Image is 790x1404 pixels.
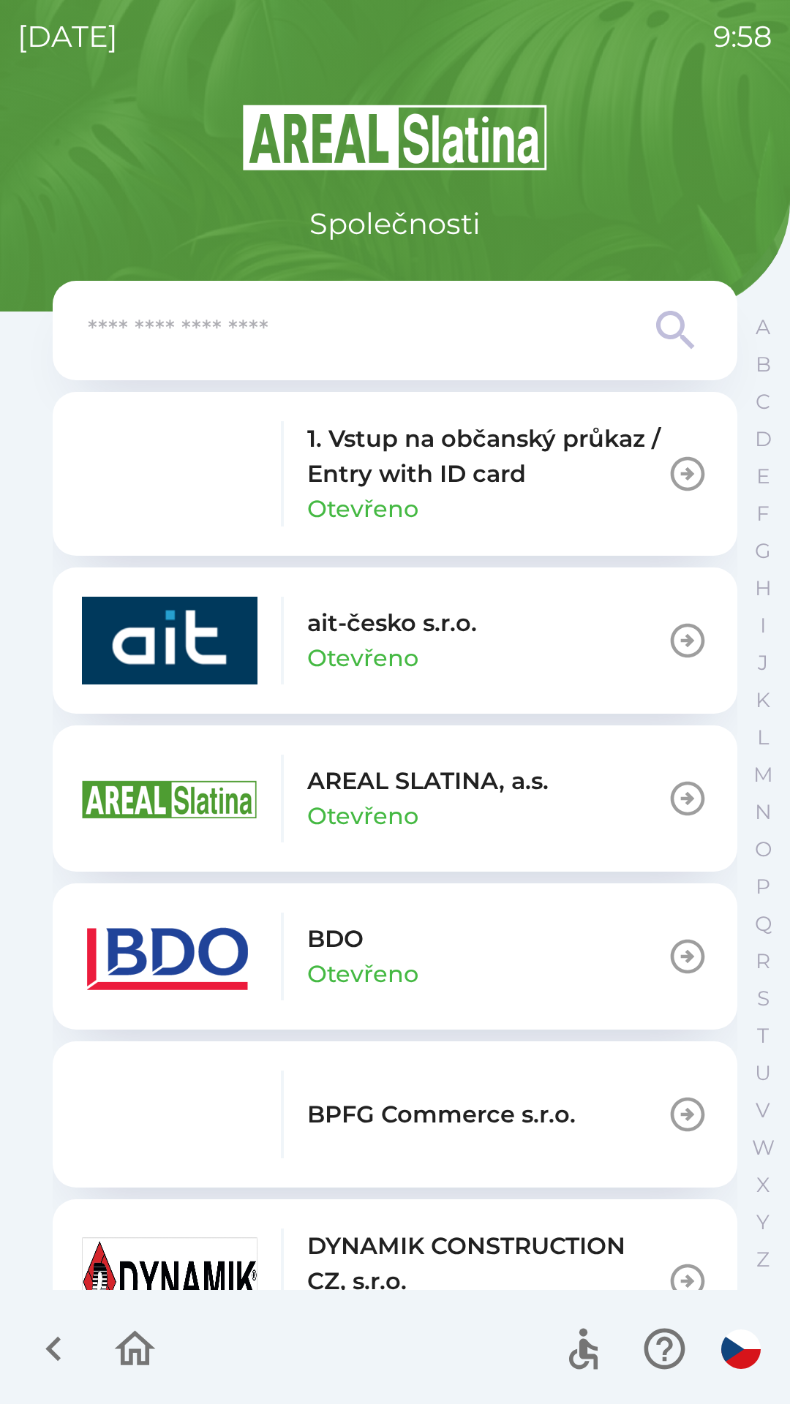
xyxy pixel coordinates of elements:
button: F [745,495,781,532]
p: U [755,1060,771,1086]
p: J [758,650,768,676]
p: DYNAMIK CONSTRUCTION CZ, s.r.o. [307,1228,667,1299]
button: W [745,1129,781,1166]
p: K [756,687,770,713]
p: I [760,613,766,638]
p: O [755,837,772,862]
p: AREAL SLATINA, a.s. [307,763,549,799]
p: X [756,1172,770,1198]
p: BPFG Commerce s.r.o. [307,1097,576,1132]
p: C [756,389,770,415]
p: Z [756,1247,770,1272]
button: U [745,1054,781,1092]
button: X [745,1166,781,1204]
button: G [745,532,781,570]
p: M [753,762,773,788]
button: 1. Vstup na občanský průkaz / Entry with ID cardOtevřeno [53,392,737,556]
img: 40b5cfbb-27b1-4737-80dc-99d800fbabba.png [82,597,257,684]
button: DYNAMIK CONSTRUCTION CZ, s.r.o.Otevřeno [53,1199,737,1363]
p: L [757,725,769,750]
p: Otevřeno [307,491,418,526]
button: Z [745,1241,781,1278]
button: S [745,980,781,1017]
p: W [752,1135,775,1160]
button: J [745,644,781,682]
p: 9:58 [713,15,772,58]
button: BPFG Commerce s.r.o. [53,1041,737,1188]
img: f3b1b367-54a7-43c8-9d7e-84e812667233.png [82,1071,257,1158]
p: N [755,799,772,825]
p: Společnosti [309,202,481,246]
p: H [755,575,772,601]
img: cs flag [721,1329,761,1369]
button: BDOOtevřeno [53,883,737,1030]
button: N [745,793,781,831]
p: A [756,314,770,340]
button: T [745,1017,781,1054]
img: 93ea42ec-2d1b-4d6e-8f8a-bdbb4610bcc3.png [82,430,257,518]
img: aad3f322-fb90-43a2-be23-5ead3ef36ce5.png [82,755,257,842]
button: L [745,719,781,756]
button: K [745,682,781,719]
button: V [745,1092,781,1129]
p: S [757,986,770,1011]
p: V [756,1098,770,1123]
button: Y [745,1204,781,1241]
p: 1. Vstup na občanský průkaz / Entry with ID card [307,421,667,491]
button: AREAL SLATINA, a.s.Otevřeno [53,725,737,872]
p: Otevřeno [307,956,418,992]
p: Q [755,911,772,937]
button: E [745,458,781,495]
button: O [745,831,781,868]
p: BDO [307,921,364,956]
button: B [745,346,781,383]
button: H [745,570,781,607]
p: F [756,501,770,526]
button: Q [745,905,781,943]
p: Y [756,1209,770,1235]
p: ait-česko s.r.o. [307,605,477,641]
button: M [745,756,781,793]
p: Otevřeno [307,641,418,676]
p: Otevřeno [307,799,418,834]
button: C [745,383,781,420]
button: D [745,420,781,458]
p: P [756,874,770,899]
p: [DATE] [18,15,118,58]
p: T [757,1023,769,1049]
img: ae7449ef-04f1-48ed-85b5-e61960c78b50.png [82,913,257,1000]
button: A [745,309,781,346]
p: G [755,538,771,564]
p: E [756,464,770,489]
p: R [756,948,770,974]
p: D [755,426,772,452]
button: ait-česko s.r.o.Otevřeno [53,567,737,714]
button: P [745,868,781,905]
button: I [745,607,781,644]
img: 9aa1c191-0426-4a03-845b-4981a011e109.jpeg [82,1237,257,1325]
img: Logo [53,102,737,173]
button: R [745,943,781,980]
p: B [756,352,771,377]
